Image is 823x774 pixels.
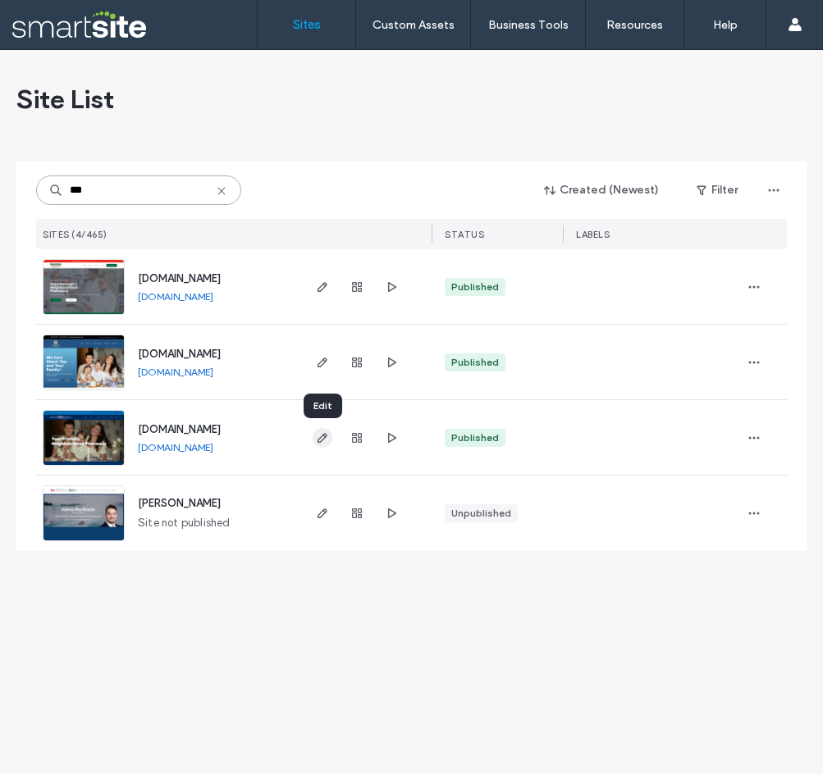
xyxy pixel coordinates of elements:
[43,229,107,240] span: SITES (4/465)
[373,18,455,32] label: Custom Assets
[138,366,213,378] a: [DOMAIN_NAME]
[138,348,221,360] a: [DOMAIN_NAME]
[16,83,114,116] span: Site List
[451,355,499,370] div: Published
[304,394,342,418] div: Edit
[488,18,569,32] label: Business Tools
[680,177,754,203] button: Filter
[713,18,738,32] label: Help
[138,423,221,435] a: [DOMAIN_NAME]
[293,17,321,32] label: Sites
[138,497,221,509] a: [PERSON_NAME]
[451,280,499,294] div: Published
[138,272,221,285] a: [DOMAIN_NAME]
[138,441,213,453] a: [DOMAIN_NAME]
[530,177,674,203] button: Created (Newest)
[37,11,71,26] span: Help
[138,290,213,303] a: [DOMAIN_NAME]
[445,229,484,240] span: STATUS
[576,229,610,240] span: LABELS
[606,18,663,32] label: Resources
[451,506,511,521] div: Unpublished
[138,515,231,531] span: Site not published
[451,430,499,445] div: Published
